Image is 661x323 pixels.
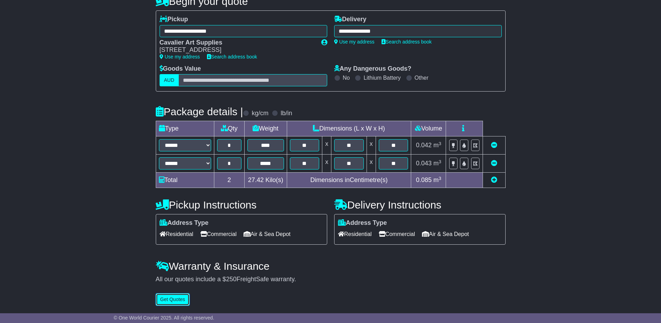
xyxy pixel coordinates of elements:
[433,160,441,167] span: m
[252,110,268,117] label: kg/cm
[244,229,291,239] span: Air & Sea Depot
[416,142,432,149] span: 0.042
[322,155,331,173] td: x
[156,276,506,283] div: All our quotes include a $ FreightSafe warranty.
[248,176,264,183] span: 27.42
[379,229,415,239] span: Commercial
[433,142,441,149] span: m
[160,74,179,86] label: AUD
[160,229,193,239] span: Residential
[491,160,497,167] a: Remove this item
[156,199,327,211] h4: Pickup Instructions
[287,121,411,136] td: Dimensions (L x W x H)
[287,173,411,188] td: Dimensions in Centimetre(s)
[207,54,257,60] a: Search address book
[156,121,214,136] td: Type
[244,121,287,136] td: Weight
[114,315,214,321] span: © One World Courier 2025. All rights reserved.
[226,276,237,283] span: 250
[422,229,469,239] span: Air & Sea Depot
[322,136,331,155] td: x
[433,176,441,183] span: m
[160,16,188,23] label: Pickup
[160,39,314,47] div: Cavalier Art Supplies
[367,136,376,155] td: x
[160,65,201,73] label: Goods Value
[160,219,209,227] label: Address Type
[338,219,387,227] label: Address Type
[244,173,287,188] td: Kilo(s)
[214,121,244,136] td: Qty
[363,74,401,81] label: Lithium Battery
[343,74,350,81] label: No
[156,260,506,272] h4: Warranty & Insurance
[439,141,441,146] sup: 3
[439,176,441,181] sup: 3
[156,173,214,188] td: Total
[416,160,432,167] span: 0.043
[156,106,243,117] h4: Package details |
[214,173,244,188] td: 2
[280,110,292,117] label: lb/in
[411,121,446,136] td: Volume
[334,16,367,23] label: Delivery
[491,176,497,183] a: Add new item
[439,159,441,164] sup: 3
[200,229,237,239] span: Commercial
[491,142,497,149] a: Remove this item
[416,176,432,183] span: 0.085
[156,293,190,306] button: Get Quotes
[367,155,376,173] td: x
[382,39,432,45] a: Search address book
[334,39,375,45] a: Use my address
[415,74,429,81] label: Other
[334,65,412,73] label: Any Dangerous Goods?
[334,199,506,211] h4: Delivery Instructions
[160,54,200,60] a: Use my address
[338,229,372,239] span: Residential
[160,46,314,54] div: [STREET_ADDRESS]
